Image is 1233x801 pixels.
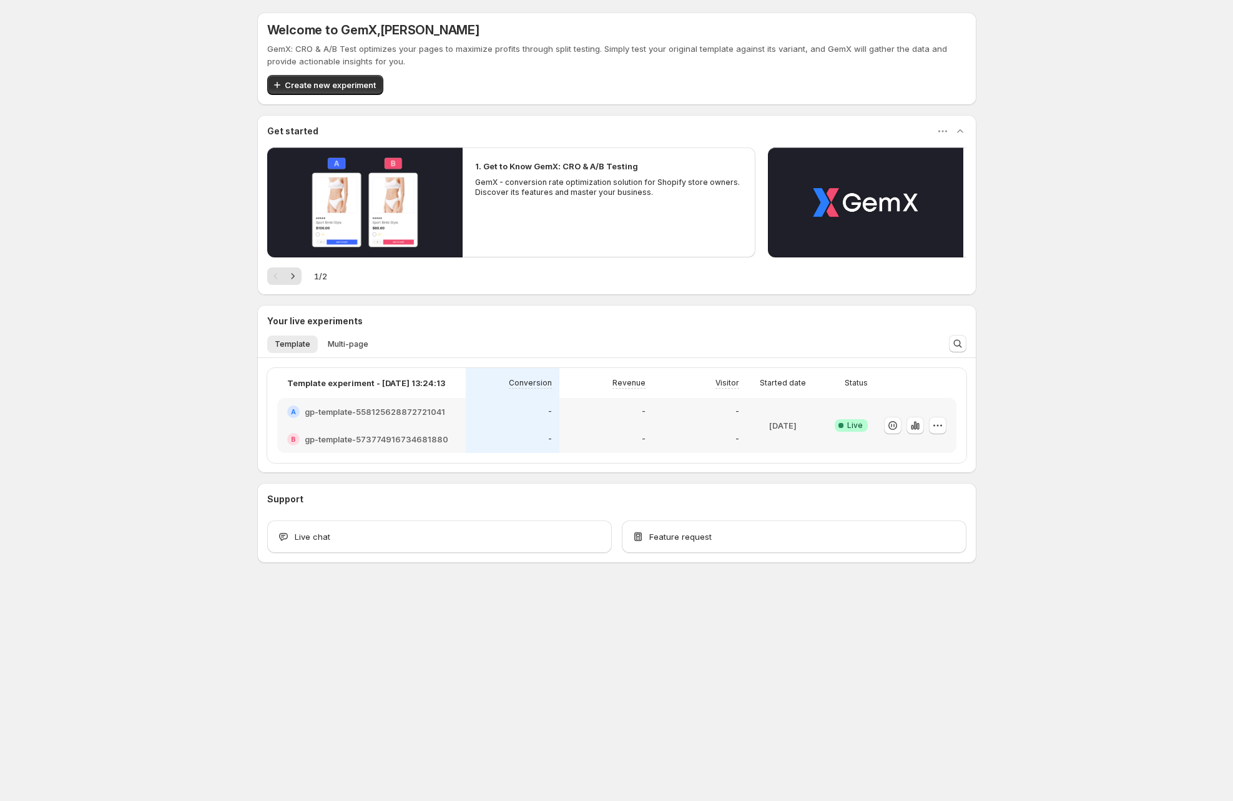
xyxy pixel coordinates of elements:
h2: gp-template-558125628872721041 [305,405,445,418]
p: - [548,434,552,444]
button: Next [284,267,302,285]
button: Search and filter results [949,335,966,352]
p: Visitor [715,378,739,388]
p: Revenue [612,378,646,388]
p: - [735,434,739,444]
h2: A [291,408,296,415]
p: - [642,434,646,444]
span: Create new experiment [285,79,376,91]
p: Template experiment - [DATE] 13:24:13 [287,377,445,389]
span: , [PERSON_NAME] [377,22,479,37]
h2: B [291,435,296,443]
p: - [642,407,646,417]
p: GemX: CRO & A/B Test optimizes your pages to maximize profits through split testing. Simply test ... [267,42,966,67]
span: Live chat [295,530,330,543]
button: Create new experiment [267,75,383,95]
h3: Your live experiments [267,315,363,327]
span: Feature request [649,530,712,543]
h2: gp-template-573774916734681880 [305,433,448,445]
p: [DATE] [769,419,797,432]
span: 1 / 2 [314,270,327,282]
span: Multi-page [328,339,368,349]
h3: Get started [267,125,318,137]
button: Play video [768,147,963,257]
p: - [548,407,552,417]
p: Started date [760,378,806,388]
p: GemX - conversion rate optimization solution for Shopify store owners. Discover its features and ... [475,177,744,197]
p: Conversion [509,378,552,388]
h5: Welcome to GemX [267,22,479,37]
h2: 1. Get to Know GemX: CRO & A/B Testing [475,160,638,172]
span: Live [847,420,863,430]
button: Play video [267,147,463,257]
p: Status [845,378,868,388]
p: - [735,407,739,417]
h3: Support [267,493,303,505]
nav: Pagination [267,267,302,285]
span: Template [275,339,310,349]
